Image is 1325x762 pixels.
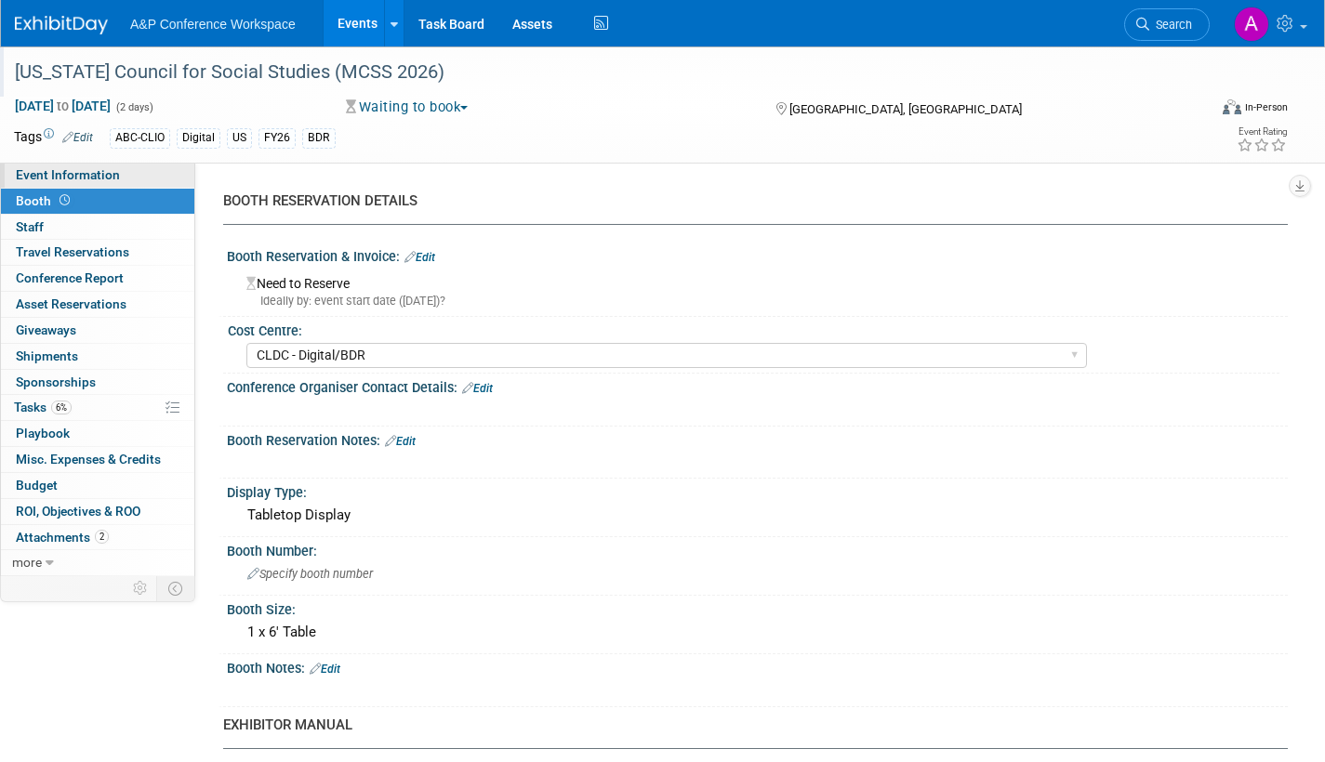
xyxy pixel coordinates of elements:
[246,293,1274,309] div: Ideally by: event start date ([DATE])?
[241,618,1274,647] div: 1 x 6' Table
[1,370,194,395] a: Sponsorships
[385,435,416,448] a: Edit
[1,240,194,265] a: Travel Reservations
[241,269,1274,309] div: Need to Reserve
[16,530,109,545] span: Attachments
[16,270,124,285] span: Conference Report
[404,251,435,264] a: Edit
[95,530,109,544] span: 2
[16,504,140,519] span: ROI, Objectives & ROO
[1,473,194,498] a: Budget
[1237,127,1287,137] div: Event Rating
[258,128,296,148] div: FY26
[462,382,493,395] a: Edit
[1099,97,1288,125] div: Event Format
[16,452,161,466] span: Misc. Expenses & Credits
[1,318,194,343] a: Giveaways
[223,191,1274,211] div: BOOTH RESERVATION DETAILS
[1234,7,1269,42] img: Amanda Oney
[227,479,1288,502] div: Display Type:
[1,266,194,291] a: Conference Report
[125,576,157,600] td: Personalize Event Tab Strip
[227,374,1288,398] div: Conference Organiser Contact Details:
[16,296,126,311] span: Asset Reservations
[14,98,112,114] span: [DATE] [DATE]
[8,56,1179,89] div: [US_STATE] Council for Social Studies (MCSS 2026)
[1149,18,1192,32] span: Search
[14,400,72,414] span: Tasks
[16,244,129,259] span: Travel Reservations
[247,567,373,581] span: Specify booth number
[1,344,194,369] a: Shipments
[1,189,194,214] a: Booth
[1,550,194,575] a: more
[1,421,194,446] a: Playbook
[51,401,72,414] span: 6%
[16,219,44,234] span: Staff
[227,596,1288,619] div: Booth Size:
[1,525,194,550] a: Attachments2
[789,102,1022,116] span: [GEOGRAPHIC_DATA], [GEOGRAPHIC_DATA]
[16,374,96,389] span: Sponsorships
[1,395,194,420] a: Tasks6%
[12,555,42,570] span: more
[157,576,195,600] td: Toggle Event Tabs
[223,716,1274,735] div: EXHIBITOR MANUAL
[339,98,475,117] button: Waiting to book
[1,499,194,524] a: ROI, Objectives & ROO
[1244,100,1288,114] div: In-Person
[227,537,1288,560] div: Booth Number:
[177,128,220,148] div: Digital
[227,427,1288,451] div: Booth Reservation Notes:
[56,193,73,207] span: Booth not reserved yet
[1,215,194,240] a: Staff
[16,348,78,363] span: Shipments
[227,654,1288,678] div: Booth Notes:
[228,317,1279,340] div: Cost Centre:
[16,322,76,337] span: Giveaways
[1,447,194,472] a: Misc. Expenses & Credits
[227,243,1288,267] div: Booth Reservation & Invoice:
[16,193,73,208] span: Booth
[241,501,1274,530] div: Tabletop Display
[16,478,58,493] span: Budget
[110,128,170,148] div: ABC-CLIO
[302,128,336,148] div: BDR
[54,99,72,113] span: to
[14,127,93,149] td: Tags
[130,17,296,32] span: A&P Conference Workspace
[1124,8,1210,41] a: Search
[16,426,70,440] span: Playbook
[16,167,120,182] span: Event Information
[1,292,194,317] a: Asset Reservations
[62,131,93,144] a: Edit
[310,663,340,676] a: Edit
[15,16,108,34] img: ExhibitDay
[227,128,252,148] div: US
[114,101,153,113] span: (2 days)
[1223,99,1241,114] img: Format-Inperson.png
[1,163,194,188] a: Event Information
